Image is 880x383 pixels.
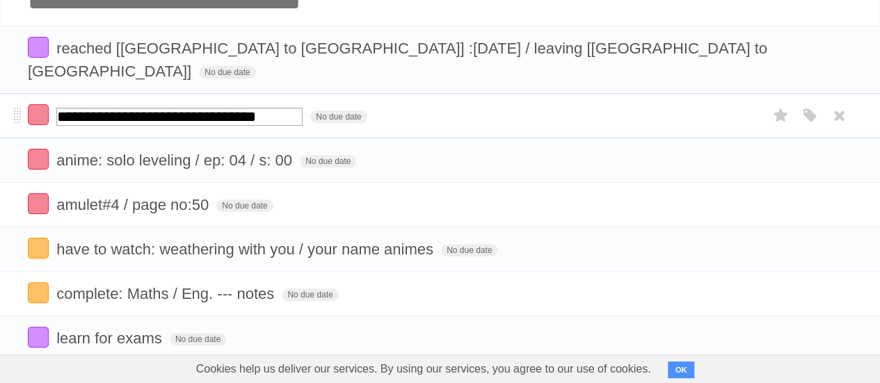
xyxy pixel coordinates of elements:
span: anime: solo leveling / ep: 04 / s: 00 [56,152,296,169]
span: No due date [199,66,255,79]
span: No due date [310,111,367,123]
span: No due date [282,288,338,301]
span: amulet#4 / page no:50 [56,196,212,213]
span: No due date [170,333,226,345]
span: complete: Maths / Eng. --- notes [56,285,278,302]
label: Done [28,37,49,58]
label: Done [28,104,49,125]
label: Done [28,282,49,303]
span: reached [[GEOGRAPHIC_DATA] to [GEOGRAPHIC_DATA]] :[DATE] / leaving [[GEOGRAPHIC_DATA] to [GEOGRAP... [28,40,767,80]
label: Done [28,327,49,348]
label: Done [28,238,49,259]
label: Done [28,193,49,214]
button: OK [668,361,695,378]
label: Done [28,149,49,170]
span: No due date [300,155,356,168]
span: No due date [216,199,273,212]
span: No due date [441,244,497,256]
span: learn for exams [56,329,166,347]
span: Cookies help us deliver our services. By using our services, you agree to our use of cookies. [182,355,665,383]
label: Star task [767,104,794,127]
span: have to watch: weathering with you / your name animes [56,241,437,258]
